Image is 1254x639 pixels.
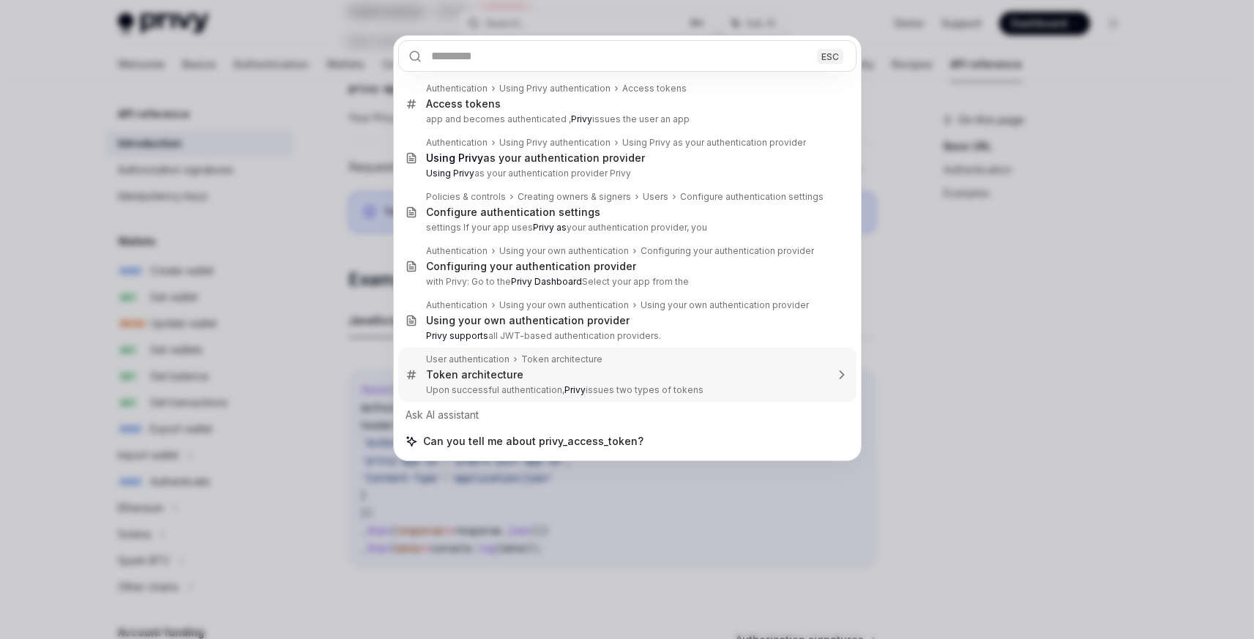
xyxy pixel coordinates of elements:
[426,384,826,396] p: Upon successful authentication, issues two types of tokens
[426,206,600,219] div: Configure authentication settings
[426,83,488,94] div: Authentication
[426,368,523,381] div: Token architecture
[426,168,474,179] b: Using Privy
[426,152,645,165] div: as your authentication provider
[680,191,824,203] div: Configure authentication settings
[426,191,506,203] div: Policies & controls
[426,330,488,341] b: Privy supports
[571,113,592,124] b: Privy
[426,276,826,288] p: with Privy: Go to the Select your app from the
[622,137,806,149] div: Using Privy as your authentication provider
[499,299,629,311] div: Using your own authentication
[511,276,582,287] b: Privy Dashboard
[622,83,687,94] div: Access tokens
[426,168,826,179] p: as your authentication provider Privy
[564,384,586,395] b: Privy
[499,83,611,94] div: Using Privy authentication
[643,191,668,203] div: Users
[518,191,631,203] div: Creating owners & signers
[426,354,510,365] div: User authentication
[533,222,567,233] b: Privy as
[398,402,856,428] div: Ask AI assistant
[426,222,826,233] p: settings If your app uses your authentication provider, you
[426,314,630,327] div: Using your own authentication provider
[641,245,814,257] div: Configuring your authentication provider
[426,97,501,111] div: Access tokens
[499,137,611,149] div: Using Privy authentication
[426,245,488,257] div: Authentication
[817,48,843,64] div: ESC
[499,245,629,257] div: Using your own authentication
[426,260,636,273] div: Configuring your authentication provider
[641,299,809,311] div: Using your own authentication provider
[426,113,826,125] p: app and becomes authenticated , issues the user an app
[521,354,602,365] div: Token architecture
[426,299,488,311] div: Authentication
[426,330,826,342] p: all JWT-based authentication providers.
[423,434,643,449] span: Can you tell me about privy_access_token?
[426,137,488,149] div: Authentication
[426,152,483,164] b: Using Privy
